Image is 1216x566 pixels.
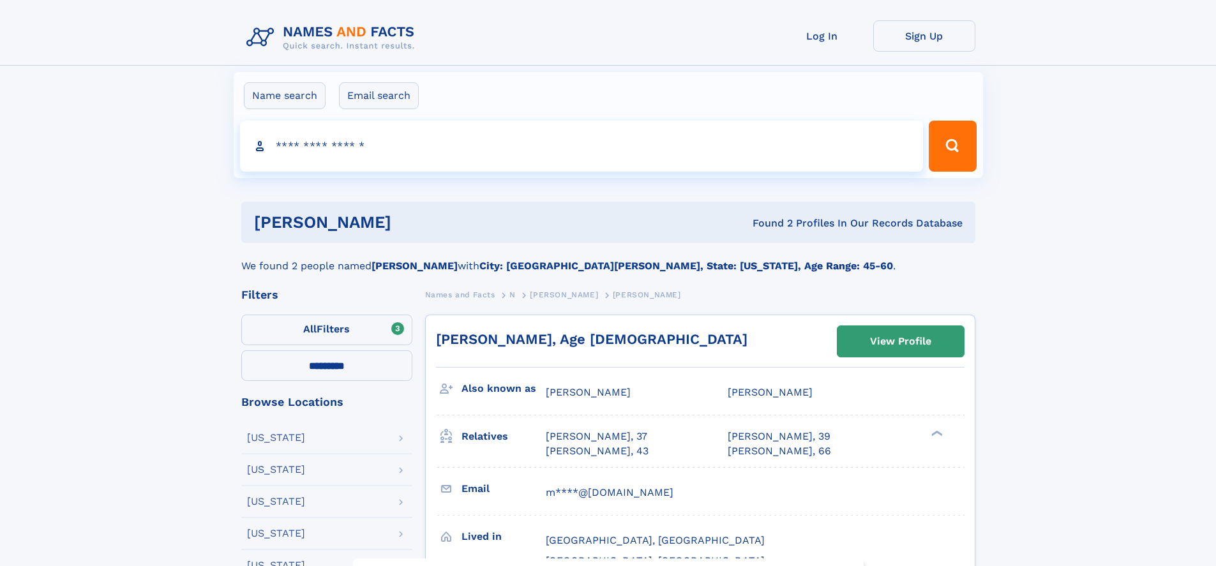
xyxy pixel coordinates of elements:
[425,287,495,302] a: Names and Facts
[241,20,425,55] img: Logo Names and Facts
[928,429,943,438] div: ❯
[728,386,813,398] span: [PERSON_NAME]
[462,378,546,399] h3: Also known as
[530,290,598,299] span: [PERSON_NAME]
[244,82,326,109] label: Name search
[530,287,598,302] a: [PERSON_NAME]
[241,243,975,274] div: We found 2 people named with .
[870,327,931,356] div: View Profile
[241,396,412,408] div: Browse Locations
[247,465,305,475] div: [US_STATE]
[372,260,458,272] b: [PERSON_NAME]
[546,534,765,546] span: [GEOGRAPHIC_DATA], [GEOGRAPHIC_DATA]
[546,386,631,398] span: [PERSON_NAME]
[771,20,873,52] a: Log In
[240,121,924,172] input: search input
[509,287,516,302] a: N
[462,526,546,547] h3: Lived in
[254,214,572,230] h1: [PERSON_NAME]
[572,216,963,230] div: Found 2 Profiles In Our Records Database
[436,331,747,347] a: [PERSON_NAME], Age [DEMOGRAPHIC_DATA]
[613,290,681,299] span: [PERSON_NAME]
[837,326,964,357] a: View Profile
[728,429,830,443] a: [PERSON_NAME], 39
[546,444,649,458] a: [PERSON_NAME], 43
[247,528,305,539] div: [US_STATE]
[479,260,893,272] b: City: [GEOGRAPHIC_DATA][PERSON_NAME], State: [US_STATE], Age Range: 45-60
[509,290,516,299] span: N
[462,426,546,447] h3: Relatives
[929,121,976,172] button: Search Button
[339,82,419,109] label: Email search
[247,433,305,443] div: [US_STATE]
[873,20,975,52] a: Sign Up
[241,315,412,345] label: Filters
[241,289,412,301] div: Filters
[247,496,305,507] div: [US_STATE]
[546,429,647,443] a: [PERSON_NAME], 37
[462,478,546,500] h3: Email
[303,323,317,335] span: All
[728,444,831,458] a: [PERSON_NAME], 66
